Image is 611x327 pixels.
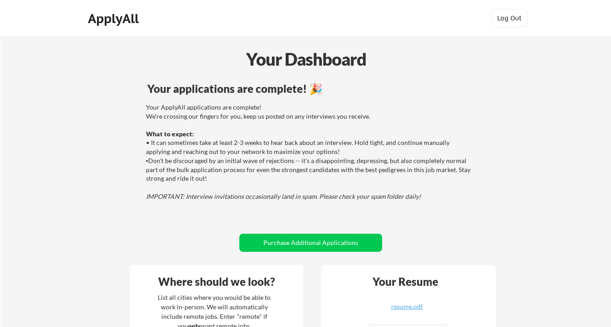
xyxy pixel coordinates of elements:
[360,276,450,287] div: Your Resume
[88,11,141,26] div: ApplyAll
[239,234,382,252] button: Purchase Additional Applications
[491,9,528,27] button: Log Out
[132,276,301,287] div: Where should we look?
[146,130,194,138] strong: What to expect:
[146,103,473,201] div: Your ApplyAll applications are complete! We're crossing our fingers for you, keep us posted on an...
[146,158,148,164] font: •
[353,303,461,317] a: resume.pdf
[146,192,421,200] em: IMPORTANT: Interview invitations occasionally land in spam. Please check your spam folder daily!
[353,303,461,310] div: resume.pdf
[147,83,474,94] div: Your applications are complete! 🎉
[1,46,611,72] div: Your Dashboard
